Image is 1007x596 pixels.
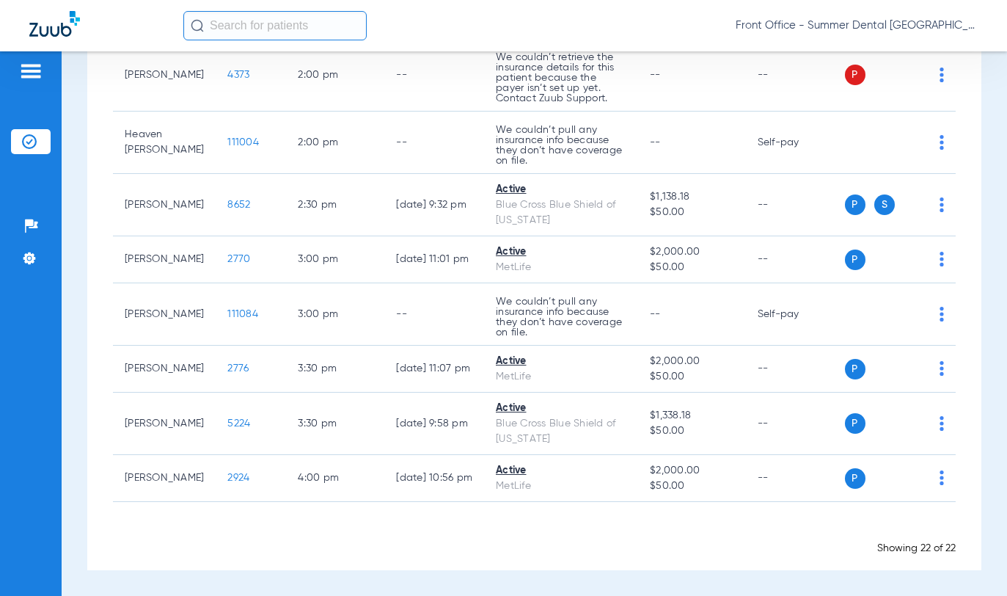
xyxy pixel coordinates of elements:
td: -- [384,283,484,346]
span: 2770 [227,254,250,264]
td: Self-pay [746,112,845,174]
span: 5224 [227,418,250,429]
td: -- [746,393,845,455]
img: group-dot-blue.svg [940,135,944,150]
img: group-dot-blue.svg [940,361,944,376]
td: [PERSON_NAME] [113,174,216,236]
td: [PERSON_NAME] [113,346,216,393]
span: $50.00 [650,369,733,385]
p: We couldn’t pull any insurance info because they don’t have coverage on file. [496,125,626,166]
iframe: Chat Widget [934,526,1007,596]
span: 111004 [227,137,259,148]
td: [DATE] 11:07 PM [384,346,484,393]
div: MetLife [496,369,626,385]
td: -- [746,39,845,112]
span: P [845,413,865,434]
div: Blue Cross Blue Shield of [US_STATE] [496,197,626,228]
div: Active [496,463,626,479]
span: $50.00 [650,205,733,220]
span: $2,000.00 [650,244,733,260]
span: P [845,250,865,270]
span: $50.00 [650,479,733,494]
div: Active [496,401,626,416]
td: -- [384,39,484,112]
span: 8652 [227,200,250,210]
span: 4373 [227,70,249,80]
span: P [845,195,865,215]
span: P [845,359,865,379]
td: -- [746,455,845,502]
img: group-dot-blue.svg [940,470,944,485]
td: -- [746,346,845,393]
td: 2:00 PM [286,39,384,112]
td: [PERSON_NAME] [113,39,216,112]
span: $2,000.00 [650,463,733,479]
td: 2:00 PM [286,112,384,174]
div: MetLife [496,479,626,494]
td: -- [384,112,484,174]
span: -- [650,70,661,80]
td: Heaven [PERSON_NAME] [113,112,216,174]
div: Active [496,244,626,260]
p: We couldn’t pull any insurance info because they don’t have coverage on file. [496,297,626,338]
span: 2776 [227,363,249,374]
img: Search Icon [191,19,204,32]
span: $2,000.00 [650,354,733,369]
td: [PERSON_NAME] [113,283,216,346]
span: P [845,65,865,85]
img: group-dot-blue.svg [940,307,944,321]
div: Blue Cross Blue Shield of [US_STATE] [496,416,626,447]
img: Zuub Logo [29,11,80,37]
td: Self-pay [746,283,845,346]
span: S [874,195,895,215]
span: 111084 [227,309,258,319]
img: group-dot-blue.svg [940,416,944,431]
td: [PERSON_NAME] [113,236,216,283]
td: [PERSON_NAME] [113,455,216,502]
p: We couldn’t retrieve the insurance details for this patient because the payer isn’t set up yet. C... [496,52,626,103]
td: 2:30 PM [286,174,384,236]
span: -- [650,137,661,148]
td: [DATE] 9:58 PM [384,393,484,455]
span: Front Office - Summer Dental [GEOGRAPHIC_DATA] | Lumio Dental [736,18,978,33]
input: Search for patients [183,11,367,40]
td: 3:00 PM [286,236,384,283]
span: 2924 [227,473,249,483]
span: $50.00 [650,260,733,275]
td: 3:00 PM [286,283,384,346]
div: Active [496,182,626,197]
img: hamburger-icon [19,62,43,80]
span: $1,138.18 [650,189,733,205]
div: MetLife [496,260,626,275]
td: -- [746,174,845,236]
img: group-dot-blue.svg [940,252,944,266]
span: $1,338.18 [650,408,733,424]
td: [PERSON_NAME] [113,393,216,455]
td: [DATE] 11:01 PM [384,236,484,283]
span: Showing 22 of 22 [877,543,956,553]
span: $50.00 [650,424,733,439]
img: group-dot-blue.svg [940,197,944,212]
img: group-dot-blue.svg [940,68,944,82]
td: 3:30 PM [286,346,384,393]
td: [DATE] 9:32 PM [384,174,484,236]
td: [DATE] 10:56 PM [384,455,484,502]
div: Active [496,354,626,369]
span: P [845,468,865,489]
td: -- [746,236,845,283]
td: 3:30 PM [286,393,384,455]
td: 4:00 PM [286,455,384,502]
span: -- [650,309,661,319]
